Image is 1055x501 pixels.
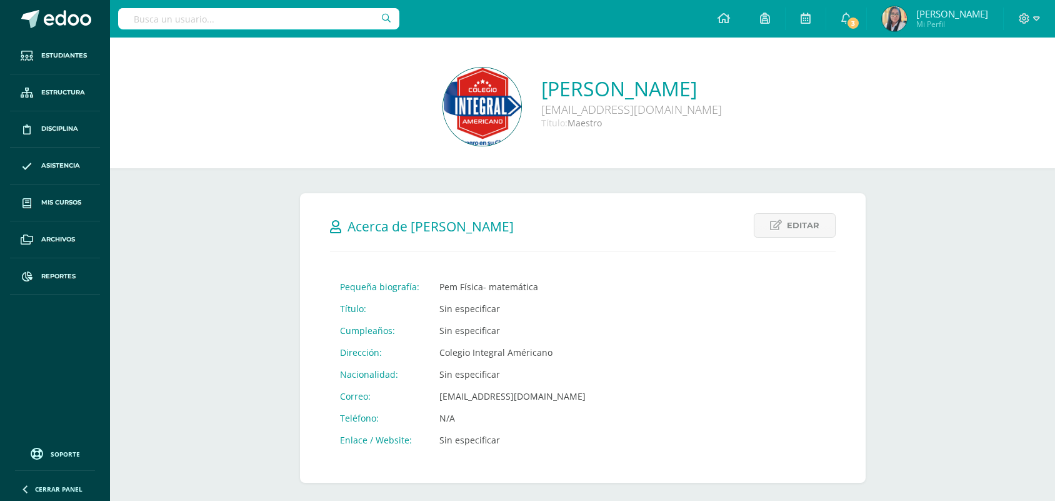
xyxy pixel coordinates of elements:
[10,148,100,185] a: Asistencia
[754,213,836,238] a: Editar
[429,429,596,451] td: Sin especificar
[330,298,429,320] td: Título:
[118,8,399,29] input: Busca un usuario...
[916,19,988,29] span: Mi Perfil
[443,68,521,146] img: d70ce1c529bd2b3607384ae52542bb48.png
[429,385,596,407] td: [EMAIL_ADDRESS][DOMAIN_NAME]
[429,407,596,429] td: N/A
[541,117,567,129] span: Título:
[429,298,596,320] td: Sin especificar
[10,38,100,74] a: Estudiantes
[347,218,514,235] span: Acerca de [PERSON_NAME]
[330,407,429,429] td: Teléfono:
[330,385,429,407] td: Correo:
[10,111,100,148] a: Disciplina
[10,185,100,221] a: Mis cursos
[41,235,75,245] span: Archivos
[10,221,100,258] a: Archivos
[567,117,602,129] span: Maestro
[41,161,80,171] span: Asistencia
[916,8,988,20] span: [PERSON_NAME]
[541,75,722,102] a: [PERSON_NAME]
[15,445,95,462] a: Soporte
[429,276,596,298] td: Pem Física- matemática
[429,342,596,363] td: Colegio Integral Américano
[41,51,87,61] span: Estudiantes
[41,271,76,281] span: Reportes
[330,429,429,451] td: Enlace / Website:
[429,363,596,385] td: Sin especificar
[10,258,100,295] a: Reportes
[41,88,85,98] span: Estructura
[330,320,429,342] td: Cumpleaños:
[330,363,429,385] td: Nacionalidad:
[846,16,860,30] span: 3
[541,102,722,117] div: [EMAIL_ADDRESS][DOMAIN_NAME]
[330,276,429,298] td: Pequeña biografía:
[787,214,819,237] span: Editar
[429,320,596,342] td: Sin especificar
[10,74,100,111] a: Estructura
[882,6,907,31] img: 686a06a3bf1af68f69e33fbdca467678.png
[35,485,82,493] span: Cerrar panel
[330,342,429,363] td: Dirección:
[41,198,81,208] span: Mis cursos
[41,124,78,134] span: Disciplina
[51,450,80,458] span: Soporte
